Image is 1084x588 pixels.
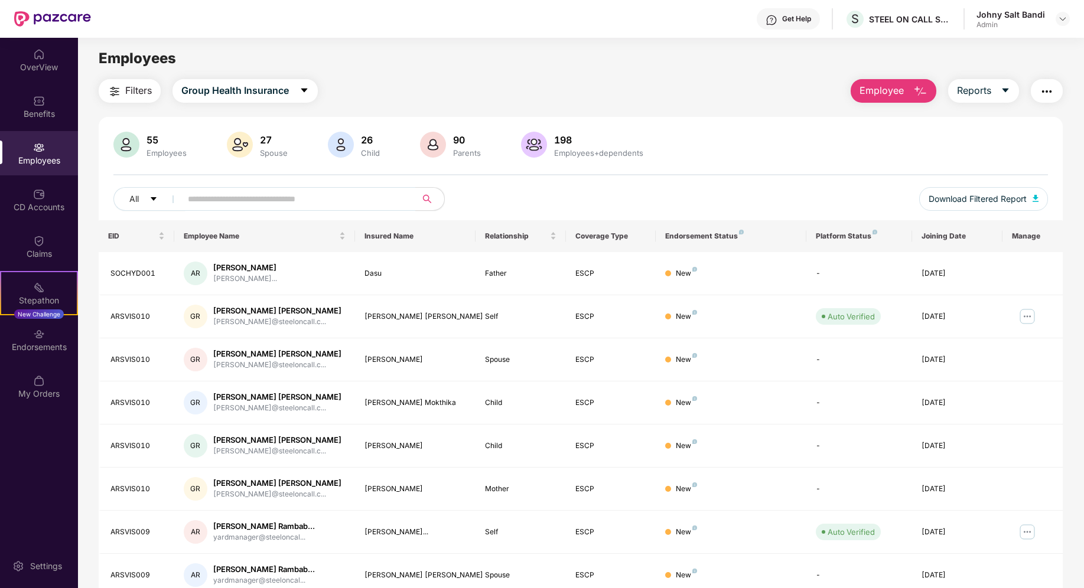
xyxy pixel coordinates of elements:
[420,132,446,158] img: svg+xml;base64,PHN2ZyB4bWxucz0iaHR0cDovL3d3dy53My5vcmcvMjAwMC9zdmciIHhtbG5zOnhsaW5rPSJodHRwOi8vd3...
[181,83,289,98] span: Group Health Insurance
[851,79,936,103] button: Employee
[676,440,697,452] div: New
[213,273,277,285] div: [PERSON_NAME]...
[258,148,290,158] div: Spouse
[364,440,466,452] div: [PERSON_NAME]
[976,9,1045,20] div: Johny Salt Bandi
[575,354,647,365] div: ESCP
[1018,522,1037,541] img: manageButton
[766,14,777,26] img: svg+xml;base64,PHN2ZyBpZD0iSGVscC0zMngzMiIgeG1sbnM9Imh0dHA6Ly93d3cudzMub3JnLzIwMDAvc3ZnIiB3aWR0aD...
[922,440,993,452] div: [DATE]
[806,424,912,468] td: -
[99,220,174,252] th: EID
[913,84,927,99] img: svg+xml;base64,PHN2ZyB4bWxucz0iaHR0cDovL3d3dy53My5vcmcvMjAwMC9zdmciIHhtbG5zOnhsaW5rPSJodHRwOi8vd3...
[692,525,697,530] img: svg+xml;base64,PHN2ZyB4bWxucz0iaHR0cDovL3d3dy53My5vcmcvMjAwMC9zdmciIHdpZHRoPSI4IiBoZWlnaHQ9IjgiIH...
[692,439,697,444] img: svg+xml;base64,PHN2ZyB4bWxucz0iaHR0cDovL3d3dy53My5vcmcvMjAwMC9zdmciIHdpZHRoPSI4IiBoZWlnaHQ9IjgiIH...
[521,132,547,158] img: svg+xml;base64,PHN2ZyB4bWxucz0iaHR0cDovL3d3dy53My5vcmcvMjAwMC9zdmciIHhtbG5zOnhsaW5rPSJodHRwOi8vd3...
[1033,195,1039,202] img: svg+xml;base64,PHN2ZyB4bWxucz0iaHR0cDovL3d3dy53My5vcmcvMjAwMC9zdmciIHhtbG5zOnhsaW5rPSJodHRwOi8vd3...
[213,262,277,273] div: [PERSON_NAME]
[575,570,647,581] div: ESCP
[213,360,341,371] div: [PERSON_NAME]@steeloncall.c...
[33,95,45,107] img: svg+xml;base64,PHN2ZyBpZD0iQmVuZWZpdHMiIHhtbG5zPSJodHRwOi8vd3d3LnczLm9yZy8yMDAwL3N2ZyIgd2lkdGg9Ij...
[575,397,647,409] div: ESCP
[174,220,355,252] th: Employee Name
[14,11,91,27] img: New Pazcare Logo
[110,268,164,279] div: SOCHYD001
[110,354,164,365] div: ARSVIS010
[355,220,476,252] th: Insured Name
[213,305,341,316] div: [PERSON_NAME] [PERSON_NAME]
[919,187,1048,211] button: Download Filtered Report
[1058,14,1067,24] img: svg+xml;base64,PHN2ZyBpZD0iRHJvcGRvd24tMzJ4MzIiIHhtbG5zPSJodHRwOi8vd3d3LnczLm9yZy8yMDAwL3N2ZyIgd2...
[110,570,164,581] div: ARSVIS009
[364,354,466,365] div: [PERSON_NAME]
[869,14,952,25] div: STEEL ON CALL SERVICES ([GEOGRAPHIC_DATA]) PRIVATE LIMITED
[922,527,993,538] div: [DATE]
[485,268,556,279] div: Father
[676,484,697,495] div: New
[806,381,912,424] td: -
[948,79,1019,103] button: Reportscaret-down
[976,20,1045,30] div: Admin
[213,532,315,543] div: yardmanager@steeloncal...
[108,84,122,99] img: svg+xml;base64,PHN2ZyB4bWxucz0iaHR0cDovL3d3dy53My5vcmcvMjAwMC9zdmciIHdpZHRoPSIyNCIgaGVpZ2h0PSIyNC...
[692,353,697,358] img: svg+xml;base64,PHN2ZyB4bWxucz0iaHR0cDovL3d3dy53My5vcmcvMjAwMC9zdmciIHdpZHRoPSI4IiBoZWlnaHQ9IjgiIH...
[108,231,155,241] span: EID
[125,83,152,98] span: Filters
[184,434,207,458] div: GR
[227,132,253,158] img: svg+xml;base64,PHN2ZyB4bWxucz0iaHR0cDovL3d3dy53My5vcmcvMjAwMC9zdmciIHhtbG5zOnhsaW5rPSJodHRwOi8vd3...
[328,132,354,158] img: svg+xml;base64,PHN2ZyB4bWxucz0iaHR0cDovL3d3dy53My5vcmcvMjAwMC9zdmciIHhtbG5zOnhsaW5rPSJodHRwOi8vd3...
[33,188,45,200] img: svg+xml;base64,PHN2ZyBpZD0iQ0RfQWNjb3VudHMiIGRhdGEtbmFtZT0iQ0QgQWNjb3VudHMiIHhtbG5zPSJodHRwOi8vd3...
[476,220,566,252] th: Relationship
[27,560,66,572] div: Settings
[575,311,647,322] div: ESCP
[566,220,656,252] th: Coverage Type
[213,564,315,575] div: [PERSON_NAME] Rambab...
[364,570,466,581] div: [PERSON_NAME] [PERSON_NAME]
[552,148,646,158] div: Employees+dependents
[113,187,185,211] button: Allcaret-down
[213,348,341,360] div: [PERSON_NAME] [PERSON_NAME]
[692,482,697,487] img: svg+xml;base64,PHN2ZyB4bWxucz0iaHR0cDovL3d3dy53My5vcmcvMjAwMC9zdmciIHdpZHRoPSI4IiBoZWlnaHQ9IjgiIH...
[110,440,164,452] div: ARSVIS010
[33,48,45,60] img: svg+xml;base64,PHN2ZyBpZD0iSG9tZSIgeG1sbnM9Imh0dHA6Ly93d3cudzMub3JnLzIwMDAvc3ZnIiB3aWR0aD0iMjAiIG...
[359,148,382,158] div: Child
[415,194,438,204] span: search
[676,527,697,538] div: New
[1,295,77,306] div: Stepathon
[676,268,697,279] div: New
[692,396,697,401] img: svg+xml;base64,PHN2ZyB4bWxucz0iaHR0cDovL3d3dy53My5vcmcvMjAwMC9zdmciIHdpZHRoPSI4IiBoZWlnaHQ9IjgiIH...
[184,563,207,587] div: AR
[692,267,697,272] img: svg+xml;base64,PHN2ZyB4bWxucz0iaHR0cDovL3d3dy53My5vcmcvMjAwMC9zdmciIHdpZHRoPSI4IiBoZWlnaHQ9IjgiIH...
[184,477,207,501] div: GR
[12,560,24,572] img: svg+xml;base64,PHN2ZyBpZD0iU2V0dGluZy0yMHgyMCIgeG1sbnM9Imh0dHA6Ly93d3cudzMub3JnLzIwMDAvc3ZnIiB3aW...
[806,338,912,381] td: -
[1002,220,1063,252] th: Manage
[184,391,207,414] div: GR
[575,527,647,538] div: ESCP
[14,309,64,319] div: New Challenge
[213,478,341,489] div: [PERSON_NAME] [PERSON_NAME]
[451,148,483,158] div: Parents
[828,526,875,538] div: Auto Verified
[575,484,647,495] div: ESCP
[364,527,466,538] div: [PERSON_NAME]...
[912,220,1002,252] th: Joining Date
[184,305,207,328] div: GR
[873,230,877,234] img: svg+xml;base64,PHN2ZyB4bWxucz0iaHR0cDovL3d3dy53My5vcmcvMjAwMC9zdmciIHdpZHRoPSI4IiBoZWlnaHQ9IjgiIH...
[485,231,548,241] span: Relationship
[485,354,556,365] div: Spouse
[364,268,466,279] div: Dasu
[816,231,902,241] div: Platform Status
[184,520,207,544] div: AR
[922,570,993,581] div: [DATE]
[676,354,697,365] div: New
[485,527,556,538] div: Self
[184,348,207,371] div: GR
[213,521,315,532] div: [PERSON_NAME] Rambab...
[782,14,811,24] div: Get Help
[33,235,45,247] img: svg+xml;base64,PHN2ZyBpZD0iQ2xhaW0iIHhtbG5zPSJodHRwOi8vd3d3LnczLm9yZy8yMDAwL3N2ZyIgd2lkdGg9IjIwIi...
[149,195,158,204] span: caret-down
[33,375,45,387] img: svg+xml;base64,PHN2ZyBpZD0iTXlfT3JkZXJzIiBkYXRhLW5hbWU9Ik15IE9yZGVycyIgeG1sbnM9Imh0dHA6Ly93d3cudz...
[957,83,991,98] span: Reports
